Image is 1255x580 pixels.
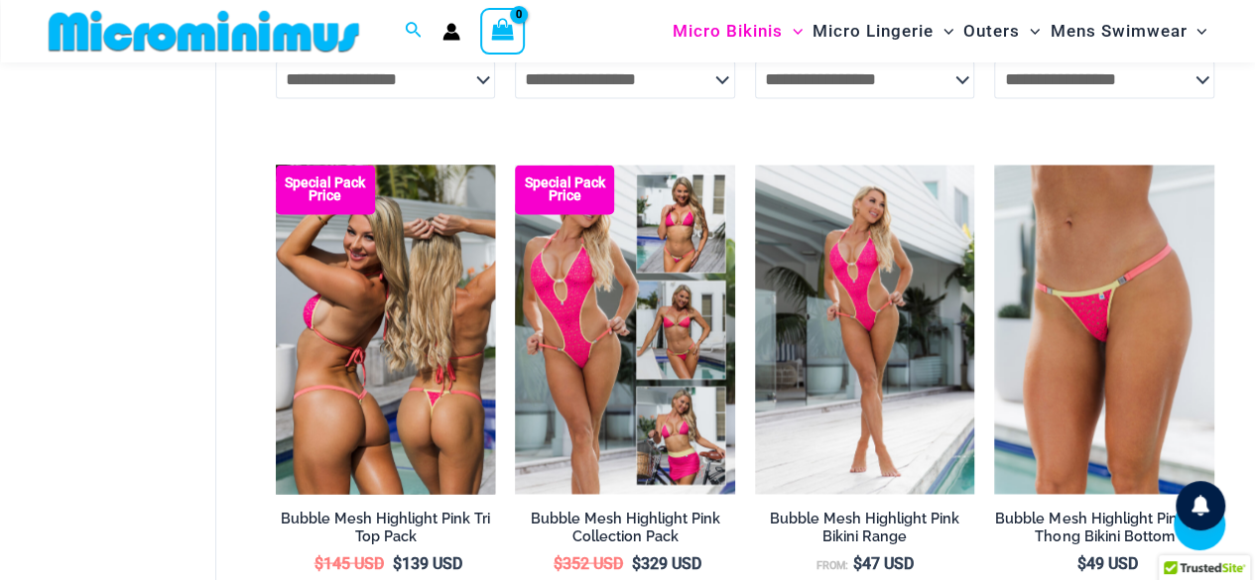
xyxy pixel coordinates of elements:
[994,509,1214,553] a: Bubble Mesh Highlight Pink 469 Thong Bikini Bottom
[41,9,367,54] img: MM SHOP LOGO FLAT
[515,165,735,494] a: Collection Pack F Collection Pack BCollection Pack B
[276,176,375,202] b: Special Pack Price
[393,553,402,572] span: $
[813,6,934,57] span: Micro Lingerie
[554,553,623,572] bdi: 352 USD
[314,553,323,572] span: $
[1076,553,1085,572] span: $
[276,509,496,553] a: Bubble Mesh Highlight Pink Tri Top Pack
[515,509,735,553] a: Bubble Mesh Highlight Pink Collection Pack
[1045,6,1211,57] a: Mens SwimwearMenu ToggleMenu Toggle
[853,553,862,572] span: $
[515,509,735,545] h2: Bubble Mesh Highlight Pink Collection Pack
[405,19,423,44] a: Search icon link
[853,553,914,572] bdi: 47 USD
[480,8,526,54] a: View Shopping Cart, empty
[1187,6,1206,57] span: Menu Toggle
[934,6,953,57] span: Menu Toggle
[958,6,1045,57] a: OutersMenu ToggleMenu Toggle
[994,509,1214,545] h2: Bubble Mesh Highlight Pink 469 Thong Bikini Bottom
[314,553,384,572] bdi: 145 USD
[276,165,496,494] a: Tri Top Pack F Tri Top Pack BTri Top Pack B
[994,165,1214,494] a: Bubble Mesh Highlight Pink 469 Thong 01Bubble Mesh Highlight Pink 469 Thong 02Bubble Mesh Highlig...
[668,6,808,57] a: Micro BikinisMenu ToggleMenu Toggle
[755,509,975,545] h2: Bubble Mesh Highlight Pink Bikini Range
[632,553,641,572] span: $
[755,165,975,494] a: Bubble Mesh Highlight Pink 819 One Piece 01Bubble Mesh Highlight Pink 819 One Piece 03Bubble Mesh...
[816,558,848,571] span: From:
[442,23,460,41] a: Account icon link
[994,165,1214,494] img: Bubble Mesh Highlight Pink 469 Thong 01
[515,165,735,494] img: Collection Pack F
[808,6,958,57] a: Micro LingerieMenu ToggleMenu Toggle
[554,553,563,572] span: $
[755,509,975,553] a: Bubble Mesh Highlight Pink Bikini Range
[673,6,783,57] span: Micro Bikinis
[755,165,975,494] img: Bubble Mesh Highlight Pink 819 One Piece 01
[783,6,803,57] span: Menu Toggle
[515,176,614,202] b: Special Pack Price
[1050,6,1187,57] span: Mens Swimwear
[276,509,496,545] h2: Bubble Mesh Highlight Pink Tri Top Pack
[963,6,1020,57] span: Outers
[665,3,1215,59] nav: Site Navigation
[393,553,462,572] bdi: 139 USD
[1076,553,1137,572] bdi: 49 USD
[632,553,701,572] bdi: 329 USD
[1020,6,1040,57] span: Menu Toggle
[276,165,496,494] img: Tri Top Pack B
